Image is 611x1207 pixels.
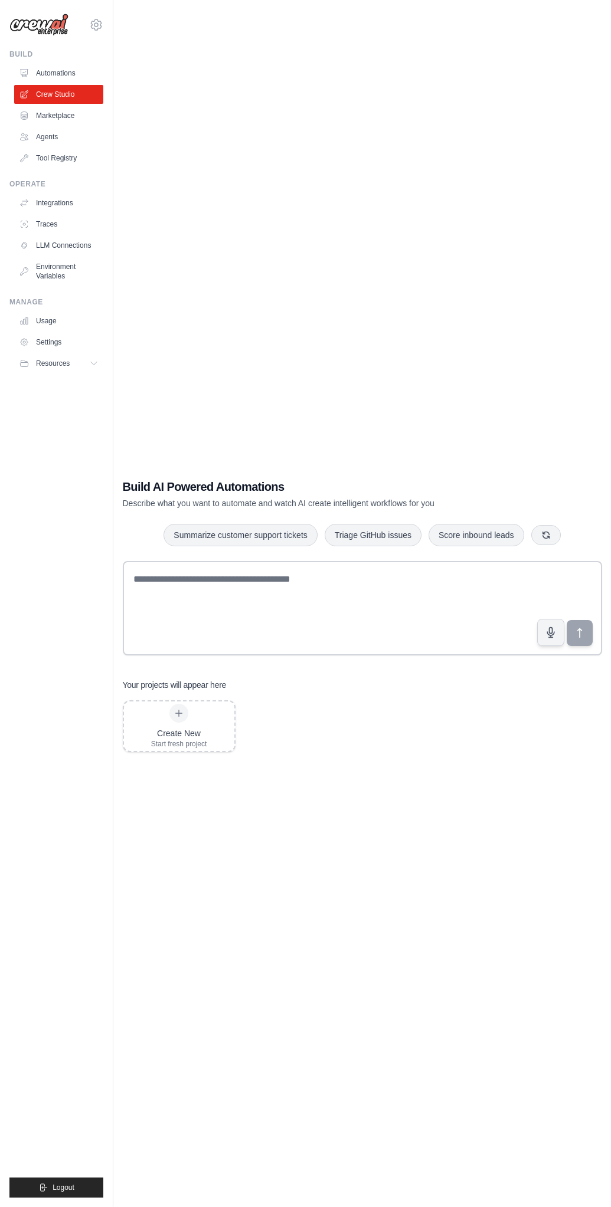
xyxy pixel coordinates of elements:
[14,106,103,125] a: Marketplace
[429,524,524,546] button: Score inbound leads
[14,236,103,255] a: LLM Connections
[14,311,103,330] a: Usage
[36,359,70,368] span: Resources
[14,333,103,352] a: Settings
[123,679,227,691] h3: Your projects will appear here
[9,179,103,189] div: Operate
[9,14,68,36] img: Logo
[123,478,519,495] h1: Build AI Powered Automations
[151,727,207,739] div: Create New
[14,354,103,373] button: Resources
[151,739,207,749] div: Start fresh project
[14,127,103,146] a: Agents
[9,50,103,59] div: Build
[325,524,422,546] button: Triage GitHub issues
[14,193,103,212] a: Integrations
[531,525,561,545] button: Get new suggestions
[9,1178,103,1198] button: Logout
[164,524,317,546] button: Summarize customer support tickets
[537,619,564,646] button: Click to speak your automation idea
[9,297,103,307] div: Manage
[14,257,103,286] a: Environment Variables
[53,1183,74,1192] span: Logout
[14,64,103,83] a: Automations
[123,497,519,509] p: Describe what you want to automate and watch AI create intelligent workflows for you
[14,85,103,104] a: Crew Studio
[14,149,103,168] a: Tool Registry
[14,215,103,234] a: Traces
